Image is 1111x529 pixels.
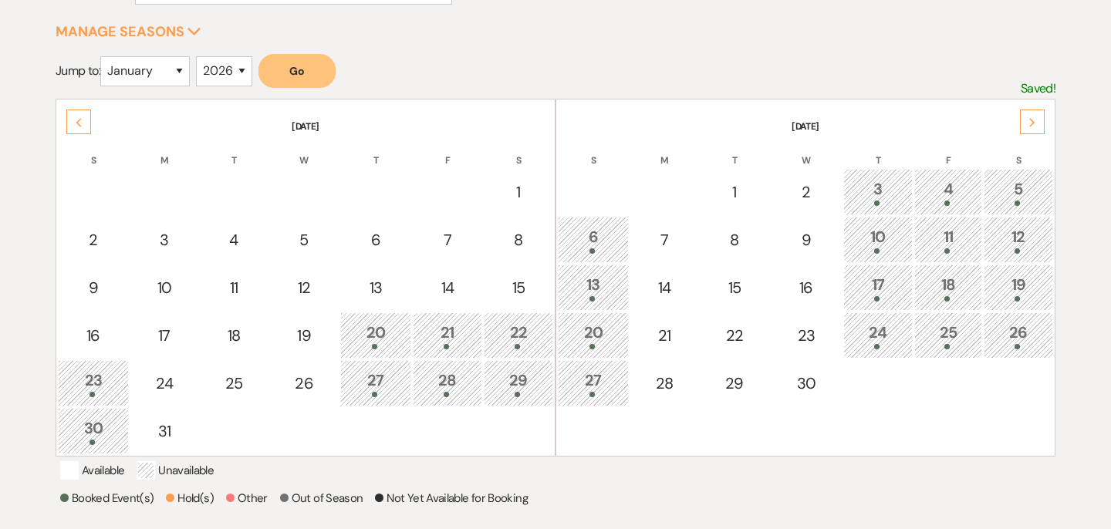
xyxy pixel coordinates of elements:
[66,416,120,445] div: 30
[484,135,553,167] th: S
[852,177,904,206] div: 3
[349,228,403,251] div: 6
[200,135,268,167] th: T
[66,228,120,251] div: 2
[421,276,474,299] div: 14
[349,321,403,349] div: 20
[60,461,124,480] p: Available
[566,225,620,254] div: 6
[779,324,833,347] div: 23
[56,25,201,39] button: Manage Seasons
[60,489,154,507] p: Booked Event(s)
[700,135,769,167] th: T
[130,135,198,167] th: M
[566,273,620,302] div: 13
[375,489,527,507] p: Not Yet Available for Booking
[492,228,545,251] div: 8
[708,228,761,251] div: 8
[914,135,982,167] th: F
[639,276,690,299] div: 14
[278,372,330,395] div: 26
[779,372,833,395] div: 30
[984,135,1053,167] th: S
[340,135,411,167] th: T
[66,324,120,347] div: 16
[771,135,842,167] th: W
[66,369,120,397] div: 23
[992,225,1045,254] div: 12
[280,489,363,507] p: Out of Season
[566,369,620,397] div: 27
[492,369,545,397] div: 29
[843,135,913,167] th: T
[349,369,403,397] div: 27
[923,321,974,349] div: 25
[708,372,761,395] div: 29
[923,273,974,302] div: 18
[630,135,698,167] th: M
[58,101,553,133] th: [DATE]
[992,177,1045,206] div: 5
[269,135,339,167] th: W
[278,324,330,347] div: 19
[139,324,190,347] div: 17
[278,228,330,251] div: 5
[208,324,259,347] div: 18
[779,180,833,204] div: 2
[923,177,974,206] div: 4
[58,135,129,167] th: S
[278,276,330,299] div: 12
[492,321,545,349] div: 22
[852,273,904,302] div: 17
[226,489,268,507] p: Other
[992,321,1045,349] div: 26
[349,276,403,299] div: 13
[639,324,690,347] div: 21
[492,180,545,204] div: 1
[421,321,474,349] div: 21
[558,135,629,167] th: S
[992,273,1045,302] div: 19
[421,369,474,397] div: 28
[208,372,259,395] div: 25
[139,372,190,395] div: 24
[852,321,904,349] div: 24
[66,276,120,299] div: 9
[852,225,904,254] div: 10
[137,461,214,480] p: Unavailable
[166,489,214,507] p: Hold(s)
[492,276,545,299] div: 15
[139,419,190,443] div: 31
[56,62,100,79] span: Jump to:
[139,228,190,251] div: 3
[208,276,259,299] div: 11
[208,228,259,251] div: 4
[1021,79,1055,99] p: Saved!
[639,228,690,251] div: 7
[779,276,833,299] div: 16
[708,324,761,347] div: 22
[139,276,190,299] div: 10
[639,372,690,395] div: 28
[258,54,336,88] button: Go
[558,101,1053,133] th: [DATE]
[923,225,974,254] div: 11
[413,135,482,167] th: F
[708,276,761,299] div: 15
[779,228,833,251] div: 9
[421,228,474,251] div: 7
[566,321,620,349] div: 20
[708,180,761,204] div: 1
